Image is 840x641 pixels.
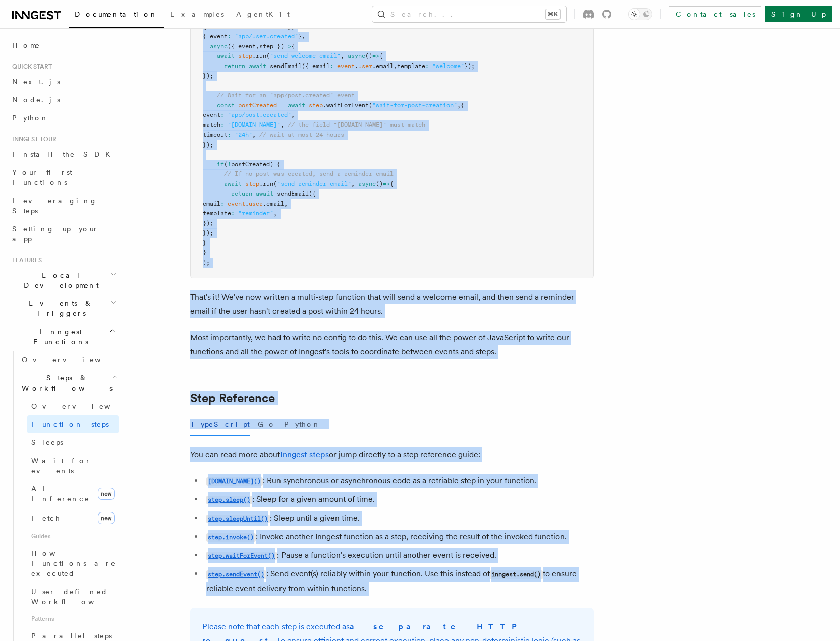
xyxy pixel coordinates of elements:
[170,10,224,18] span: Examples
[220,111,224,118] span: :
[27,433,119,452] a: Sleeps
[236,10,290,18] span: AgentKit
[31,588,122,606] span: User-defined Workflows
[217,92,355,99] span: // Wait for an "app/post.created" event
[256,190,273,197] span: await
[220,121,224,129] span: :
[8,36,119,54] a: Home
[628,8,652,20] button: Toggle dark mode
[277,180,351,187] span: "send-reminder-email"
[31,438,63,446] span: Sleeps
[358,62,372,70] span: user
[284,413,321,436] button: Python
[190,290,594,318] p: That's it! We've now written a multi-step function that will send a welcome email, and then send ...
[8,145,119,163] a: Install the SDK
[280,450,329,459] a: Inngest steps
[266,52,270,59] span: (
[258,413,276,436] button: Go
[337,62,355,70] span: event
[27,544,119,583] a: How Functions are executed
[281,121,284,129] span: ,
[288,23,291,30] span: }
[309,102,323,109] span: step
[355,62,358,70] span: .
[464,62,475,70] span: });
[238,52,252,59] span: step
[31,485,90,503] span: AI Inference
[8,327,109,347] span: Inngest Functions
[273,210,277,217] span: ,
[8,323,119,351] button: Inngest Functions
[203,220,213,227] span: });
[203,249,206,256] span: }
[270,52,341,59] span: "send-welcome-email"
[203,239,206,246] span: }
[231,210,235,217] span: :
[206,550,277,560] a: step.waitForEvent()
[27,611,119,627] span: Patterns
[69,3,164,28] a: Documentation
[284,43,291,50] span: =>
[12,197,97,215] span: Leveraging Steps
[27,480,119,508] a: AI Inferencenew
[8,62,52,71] span: Quick start
[546,9,560,19] kbd: ⌘K
[8,73,119,91] a: Next.js
[245,200,249,207] span: .
[270,62,302,70] span: sendEmail
[98,512,115,524] span: new
[302,33,305,40] span: ,
[372,102,457,109] span: "wait-for-post-creation"
[206,515,270,523] code: step.sleepUntil()
[31,632,112,640] span: Parallel steps
[309,190,316,197] span: ({
[12,150,117,158] span: Install the SDK
[390,180,394,187] span: {
[263,200,284,207] span: .email
[8,294,119,323] button: Events & Triggers
[206,476,263,485] a: [DOMAIN_NAME]()
[8,220,119,248] a: Setting up your app
[12,114,49,122] span: Python
[98,488,115,500] span: new
[228,111,291,118] span: "app/post.created"
[228,131,231,138] span: :
[203,121,220,129] span: match
[224,161,228,168] span: (
[31,457,91,475] span: Wait for events
[358,180,376,187] span: async
[8,256,42,264] span: Features
[330,62,333,70] span: :
[27,583,119,611] a: User-defined Workflows
[203,229,213,236] span: });
[203,548,594,563] li: : Pause a function's execution until another event is received.
[8,266,119,294] button: Local Development
[8,298,110,318] span: Events & Triggers
[376,180,383,187] span: ()
[379,52,383,59] span: {
[490,570,543,579] code: inngest.send()
[224,62,245,70] span: return
[31,514,61,522] span: Fetch
[217,23,220,30] span: :
[75,10,158,18] span: Documentation
[291,23,295,30] span: ,
[18,351,119,369] a: Overview
[288,102,305,109] span: await
[365,52,372,59] span: ()
[249,200,263,207] span: user
[31,420,109,428] span: Function steps
[190,391,275,405] a: Step Reference
[203,210,231,217] span: template
[8,163,119,191] a: Your first Functions
[220,200,224,207] span: :
[228,43,256,50] span: ({ event
[259,43,284,50] span: step })
[203,23,217,30] span: { id
[298,33,302,40] span: }
[27,415,119,433] a: Function steps
[27,452,119,480] a: Wait for events
[372,62,394,70] span: .email
[291,111,295,118] span: ,
[348,52,365,59] span: async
